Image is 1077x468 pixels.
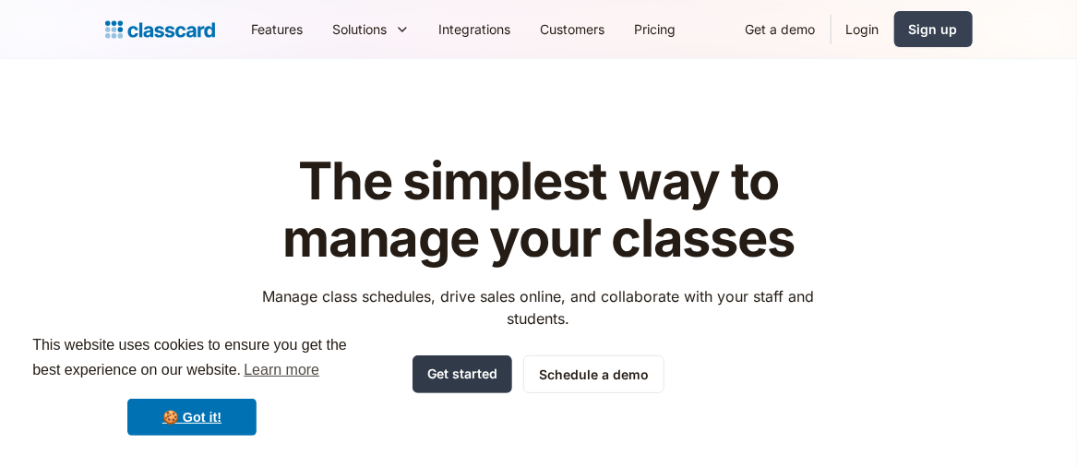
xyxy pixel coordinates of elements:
div: cookieconsent [15,317,369,453]
span: This website uses cookies to ensure you get the best experience on our website. [32,334,352,384]
a: Login [832,8,894,50]
a: Sign up [894,11,973,47]
a: home [105,17,215,42]
a: Pricing [620,8,691,50]
a: Schedule a demo [523,355,664,393]
a: Get a demo [731,8,831,50]
a: Features [237,8,318,50]
a: Integrations [425,8,526,50]
a: Customers [526,8,620,50]
div: Solutions [318,8,425,50]
a: dismiss cookie message [127,399,257,436]
div: Solutions [333,19,388,39]
a: learn more about cookies [241,356,322,384]
h1: The simplest way to manage your classes [245,153,832,267]
div: Sign up [909,19,958,39]
a: Get started [413,355,512,393]
p: Manage class schedules, drive sales online, and collaborate with your staff and students. [245,285,832,330]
